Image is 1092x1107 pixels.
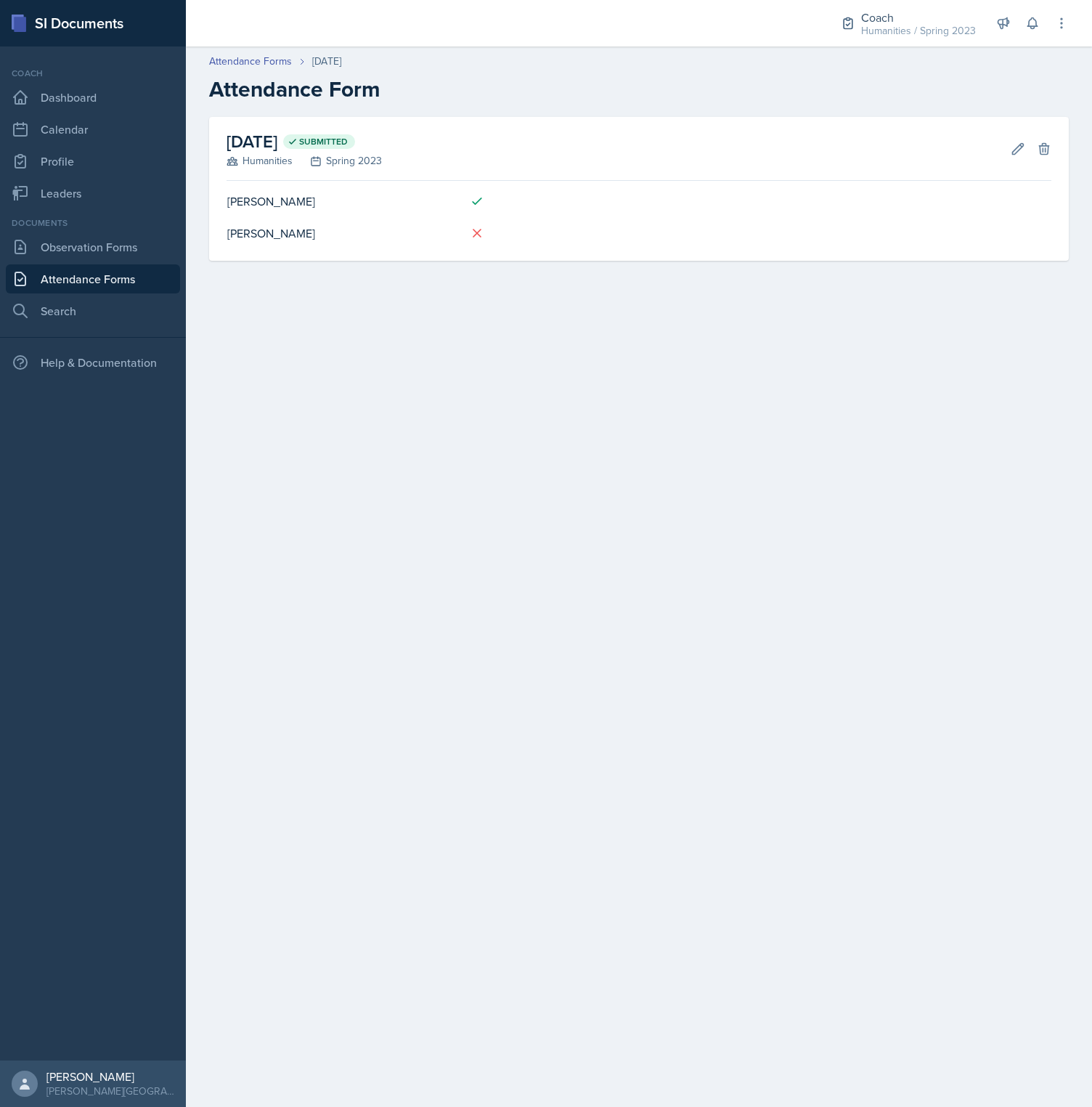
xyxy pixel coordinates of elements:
a: Observation Forms [6,232,180,261]
a: Attendance Forms [209,54,292,69]
div: [PERSON_NAME] [46,1069,174,1084]
div: Coach [6,67,180,80]
div: Documents [6,216,180,230]
div: [PERSON_NAME][GEOGRAPHIC_DATA] [46,1084,174,1098]
h2: Attendance Form [209,76,1069,102]
td: [PERSON_NAME] [227,185,458,217]
div: Help & Documentation [6,348,180,377]
h2: [DATE] [227,129,382,155]
a: Leaders [6,179,180,208]
a: Calendar [6,115,180,144]
td: [PERSON_NAME] [227,217,458,249]
div: Humanities Spring 2023 [227,153,382,169]
div: [DATE] [312,54,341,69]
div: Humanities / Spring 2023 [861,23,976,38]
a: Dashboard [6,83,180,112]
div: Coach [861,9,976,26]
a: Search [6,296,180,325]
a: Attendance Forms [6,264,180,293]
span: Submitted [299,136,348,147]
a: Profile [6,147,180,176]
